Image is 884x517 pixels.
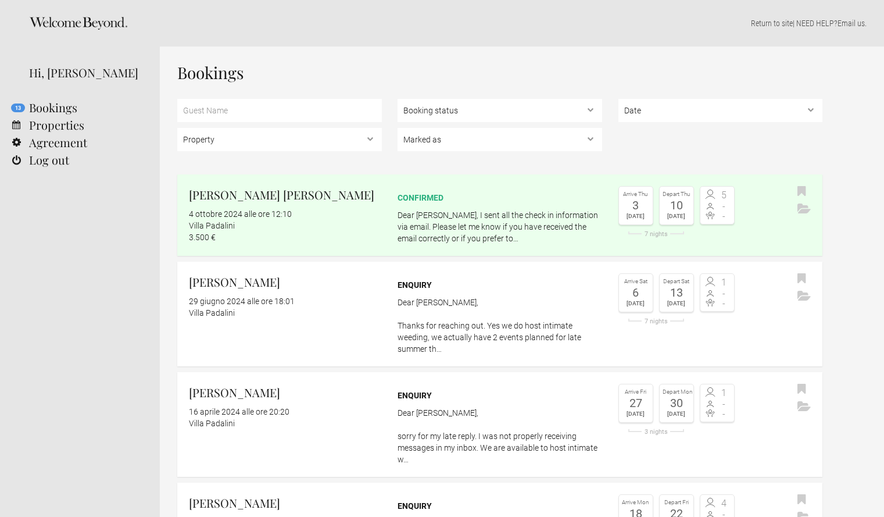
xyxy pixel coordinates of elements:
select: , [618,99,823,122]
div: confirmed [398,192,602,204]
button: Bookmark [794,183,809,201]
div: Enquiry [398,279,602,291]
h2: [PERSON_NAME] [PERSON_NAME] [189,186,382,204]
div: [DATE] [622,409,650,419]
a: [PERSON_NAME] [PERSON_NAME] 4 ottobre 2024 alle ore 12:10 Villa Padalini 3.500 € confirmed Dear [... [177,174,822,256]
button: Archive [794,201,814,218]
select: , , , [398,128,602,151]
div: 6 [622,287,650,298]
div: Depart Sat [663,277,690,287]
button: Archive [794,398,814,416]
span: - [717,212,731,221]
div: Hi, [PERSON_NAME] [29,64,142,81]
div: Villa Padalini [189,418,382,429]
div: Depart Fri [663,498,690,508]
div: Arrive Fri [622,387,650,397]
div: 3 [622,199,650,211]
h2: [PERSON_NAME] [189,273,382,291]
div: [DATE] [622,298,650,309]
a: Return to site [751,19,793,28]
flynt-currency: 3.500 € [189,233,216,242]
flynt-notification-badge: 13 [11,104,25,112]
p: Dear [PERSON_NAME], I sent all the check in information via email. Please let me know if you have... [398,209,602,244]
h2: [PERSON_NAME] [189,494,382,512]
div: 3 nights [618,429,694,435]
span: 1 [717,388,731,398]
div: 7 nights [618,318,694,325]
span: 1 [717,278,731,287]
h2: [PERSON_NAME] [189,384,382,401]
div: Villa Padalini [189,307,382,319]
div: Arrive Sat [622,277,650,287]
span: - [717,409,731,419]
input: Guest Name [177,99,382,122]
p: | NEED HELP? . [177,17,867,29]
flynt-date-display: 16 aprile 2024 alle ore 20:20 [189,407,289,416]
div: Enquiry [398,390,602,401]
div: 13 [663,287,690,298]
button: Bookmark [794,491,809,509]
button: Bookmark [794,381,809,398]
p: Dear [PERSON_NAME], Thanks for reaching out. Yes we do host intimate weeding, we actually have 2 ... [398,297,602,355]
div: 27 [622,397,650,409]
a: Email us [838,19,865,28]
div: 7 nights [618,231,694,237]
a: [PERSON_NAME] 16 aprile 2024 alle ore 20:20 Villa Padalini Enquiry Dear [PERSON_NAME], sorry for ... [177,372,822,477]
div: [DATE] [622,211,650,222]
div: Depart Mon [663,387,690,397]
div: [DATE] [663,211,690,222]
span: - [717,400,731,409]
span: - [717,202,731,211]
flynt-date-display: 4 ottobre 2024 alle ore 12:10 [189,209,292,219]
span: - [717,289,731,298]
h1: Bookings [177,64,822,81]
div: 30 [663,397,690,409]
span: 4 [717,499,731,508]
div: Villa Padalini [189,220,382,231]
div: [DATE] [663,298,690,309]
select: , , [398,99,602,122]
span: 5 [717,191,731,200]
a: [PERSON_NAME] 29 giugno 2024 alle ore 18:01 Villa Padalini Enquiry Dear [PERSON_NAME], Thanks for... [177,262,822,366]
div: Arrive Thu [622,190,650,199]
div: [DATE] [663,409,690,419]
div: Arrive Mon [622,498,650,508]
div: 10 [663,199,690,211]
span: - [717,299,731,308]
p: Dear [PERSON_NAME], sorry for my late reply. I was not properly receiving messages in my inbox. W... [398,407,602,465]
button: Archive [794,288,814,305]
flynt-date-display: 29 giugno 2024 alle ore 18:01 [189,297,295,306]
div: Enquiry [398,500,602,512]
button: Bookmark [794,270,809,288]
div: Depart Thu [663,190,690,199]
